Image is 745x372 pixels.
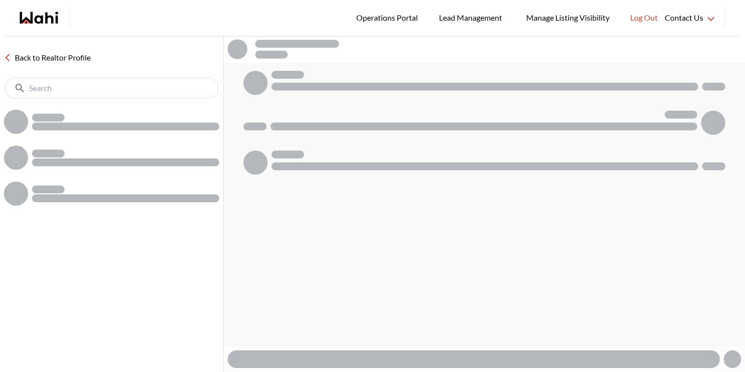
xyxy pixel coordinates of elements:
span: Manage Listing Visibility [523,11,612,24]
a: Wahi homepage [20,12,58,24]
input: Search [29,83,196,93]
span: Lead Management [439,11,506,24]
span: Log Out [630,11,658,24]
span: Operations Portal [356,11,421,24]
